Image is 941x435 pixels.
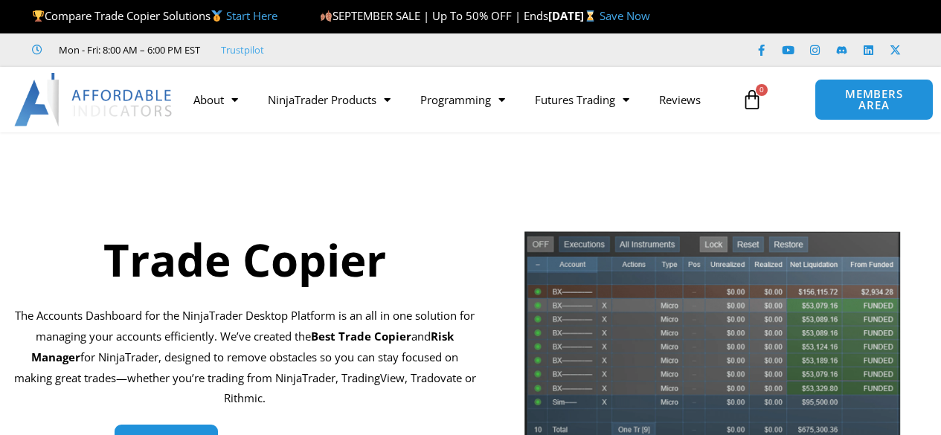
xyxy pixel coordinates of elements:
a: Save Now [600,8,650,23]
img: 🥇 [211,10,222,22]
img: 🍂 [321,10,332,22]
img: LogoAI | Affordable Indicators – NinjaTrader [14,73,174,126]
span: Mon - Fri: 8:00 AM – 6:00 PM EST [55,41,200,59]
span: MEMBERS AREA [830,88,917,111]
a: MEMBERS AREA [815,79,933,120]
span: SEPTEMBER SALE | Up To 50% OFF | Ends [320,8,548,23]
a: Reviews [644,83,716,117]
b: Best Trade Copier [311,329,411,344]
img: 🏆 [33,10,44,22]
a: About [179,83,253,117]
h1: Trade Copier [11,228,478,291]
a: Futures Trading [520,83,644,117]
a: Start Here [226,8,277,23]
img: ⌛ [585,10,596,22]
strong: [DATE] [548,8,600,23]
nav: Menu [179,83,734,117]
strong: Risk Manager [31,329,454,364]
a: 0 [719,78,785,121]
a: Trustpilot [221,41,264,59]
span: Compare Trade Copier Solutions [32,8,277,23]
span: 0 [756,84,768,96]
a: NinjaTrader Products [253,83,405,117]
a: Programming [405,83,520,117]
p: The Accounts Dashboard for the NinjaTrader Desktop Platform is an all in one solution for managin... [11,306,478,409]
